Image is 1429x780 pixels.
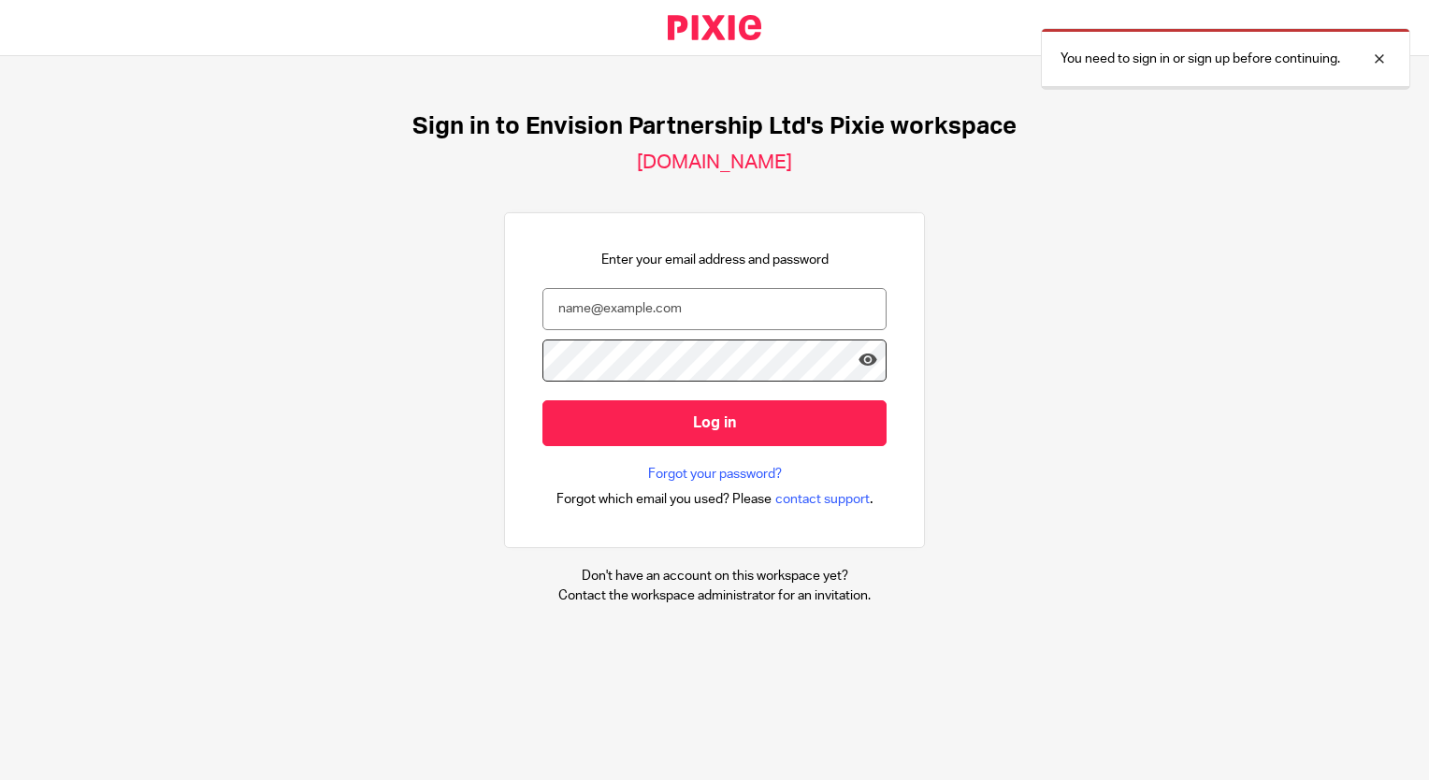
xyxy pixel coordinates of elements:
p: You need to sign in or sign up before continuing. [1061,50,1340,68]
p: Contact the workspace administrator for an invitation. [558,586,871,605]
p: Enter your email address and password [601,251,829,269]
input: Log in [542,400,887,446]
input: name@example.com [542,288,887,330]
div: . [556,488,873,510]
a: Forgot your password? [648,465,782,484]
span: contact support [775,490,870,509]
p: Don't have an account on this workspace yet? [558,567,871,585]
span: Forgot which email you used? Please [556,490,772,509]
h2: [DOMAIN_NAME] [637,151,792,175]
h1: Sign in to Envision Partnership Ltd's Pixie workspace [412,112,1017,141]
